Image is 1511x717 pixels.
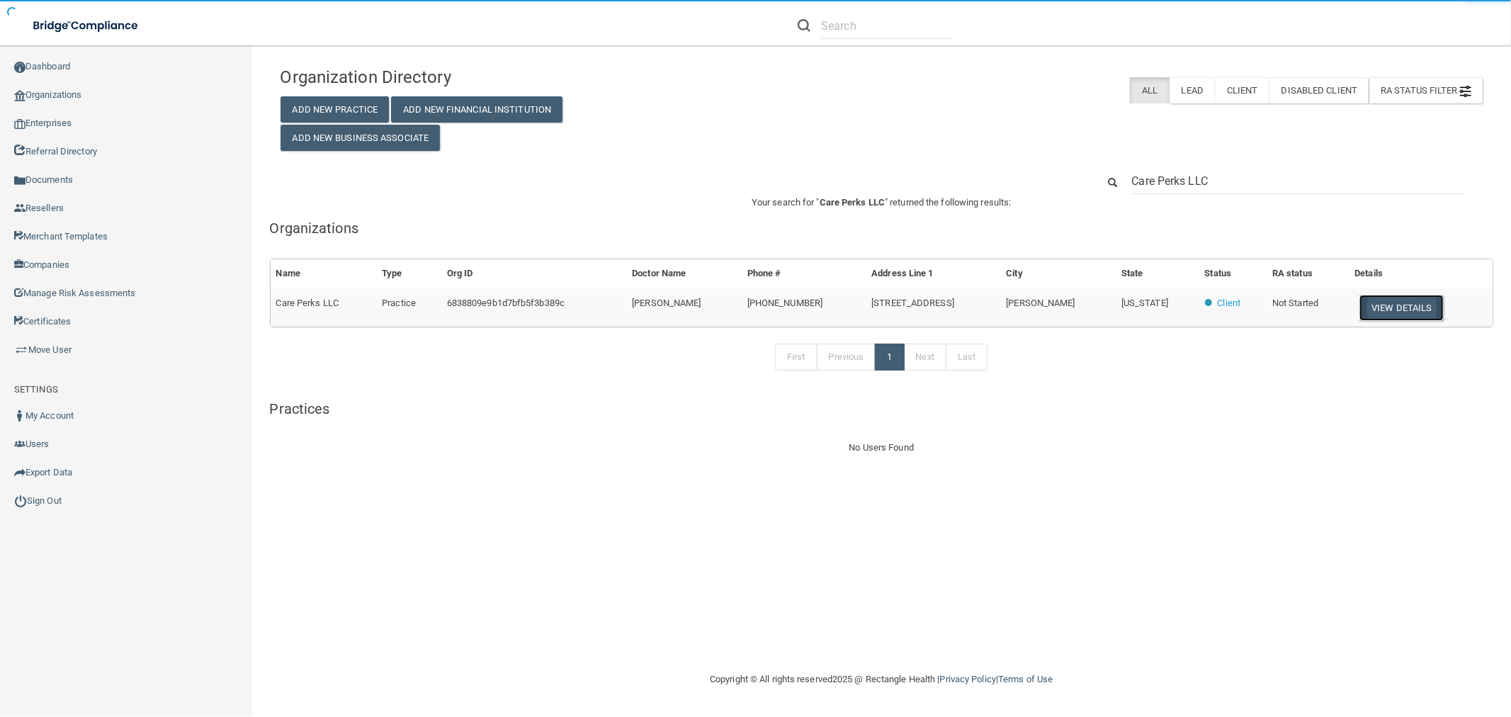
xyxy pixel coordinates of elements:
span: [PERSON_NAME] [632,298,701,308]
span: [US_STATE] [1121,298,1168,308]
a: First [775,344,817,371]
button: Add New Financial Institution [391,96,562,123]
img: ic_reseller.de258add.png [14,203,26,214]
span: RA Status Filter [1381,85,1471,96]
h5: Organizations [270,220,1494,236]
a: Terms of Use [998,674,1053,684]
button: Add New Practice [281,96,390,123]
div: Copyright © All rights reserved 2025 @ Rectangle Health | | [623,657,1140,702]
th: Phone # [742,259,866,288]
th: Name [271,259,377,288]
input: Search [1132,168,1465,194]
th: Address Line 1 [866,259,1000,288]
th: State [1116,259,1199,288]
button: View Details [1359,295,1443,321]
img: ic_power_dark.7ecde6b1.png [14,495,27,507]
th: Type [376,259,441,288]
button: Add New Business Associate [281,125,441,151]
img: briefcase.64adab9b.png [14,343,28,357]
h4: Organization Directory [281,68,667,86]
a: Last [946,344,987,371]
a: 1 [875,344,904,371]
label: Client [1215,77,1269,103]
img: icon-filter@2x.21656d0b.png [1460,86,1471,97]
a: Previous [817,344,876,371]
img: icon-users.e205127d.png [14,439,26,450]
label: SETTINGS [14,381,58,398]
span: [STREET_ADDRESS] [871,298,954,308]
th: RA status [1267,259,1349,288]
span: Practice [382,298,416,308]
h5: Practices [270,401,1494,417]
a: Privacy Policy [940,674,996,684]
span: Care Perks LLC [820,197,885,208]
th: Doctor Name [626,259,742,288]
div: No Users Found [270,439,1494,456]
th: City [1001,259,1116,288]
input: Search [821,13,951,39]
span: 6838809e9b1d7bfb5f3b389c [447,298,565,308]
img: icon-export.b9366987.png [14,467,26,478]
span: Not Started [1272,298,1318,308]
span: [PERSON_NAME] [1007,298,1075,308]
img: organization-icon.f8decf85.png [14,90,26,101]
label: All [1130,77,1169,103]
img: icon-documents.8dae5593.png [14,175,26,186]
label: Disabled Client [1269,77,1369,103]
th: Status [1199,259,1267,288]
p: Client [1218,295,1241,312]
img: ic-search.3b580494.png [798,19,810,32]
a: Next [904,344,946,371]
label: Lead [1170,77,1215,103]
span: [PHONE_NUMBER] [747,298,822,308]
img: bridge_compliance_login_screen.278c3ca4.svg [21,11,152,40]
th: Org ID [441,259,627,288]
p: Your search for " " returned the following results: [270,194,1494,211]
th: Details [1349,259,1493,288]
span: Care Perks LLC [276,298,339,308]
img: ic_user_dark.df1a06c3.png [14,410,26,422]
img: ic_dashboard_dark.d01f4a41.png [14,62,26,73]
img: enterprise.0d942306.png [14,119,26,129]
